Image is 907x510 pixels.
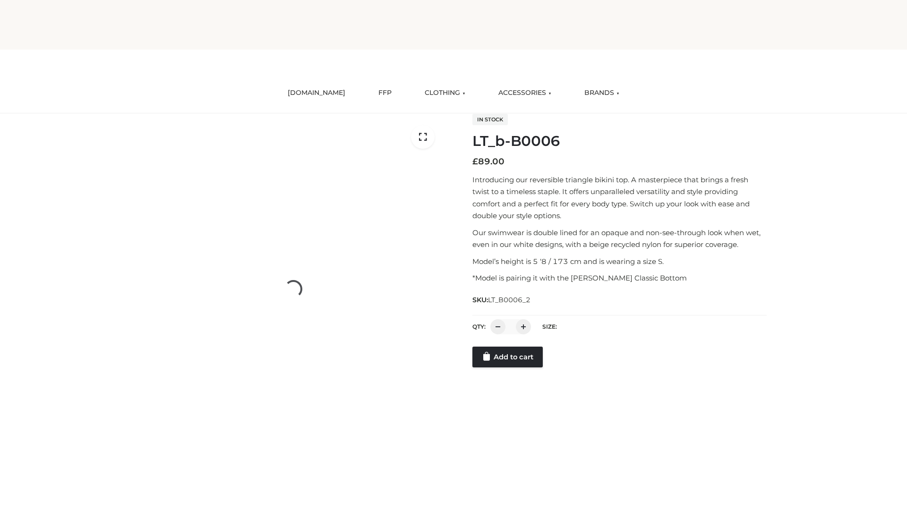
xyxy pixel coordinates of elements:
a: FFP [371,83,399,103]
span: In stock [472,114,508,125]
a: [DOMAIN_NAME] [281,83,352,103]
span: LT_B0006_2 [488,296,531,304]
span: SKU: [472,294,531,306]
p: Model’s height is 5 ‘8 / 173 cm and is wearing a size S. [472,255,767,268]
a: BRANDS [577,83,626,103]
h1: LT_b-B0006 [472,133,767,150]
p: Introducing our reversible triangle bikini top. A masterpiece that brings a fresh twist to a time... [472,174,767,222]
span: £ [472,156,478,167]
p: *Model is pairing it with the [PERSON_NAME] Classic Bottom [472,272,767,284]
a: CLOTHING [418,83,472,103]
p: Our swimwear is double lined for an opaque and non-see-through look when wet, even in our white d... [472,227,767,251]
label: Size: [542,323,557,330]
label: QTY: [472,323,486,330]
bdi: 89.00 [472,156,505,167]
a: ACCESSORIES [491,83,558,103]
a: Add to cart [472,347,543,367]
